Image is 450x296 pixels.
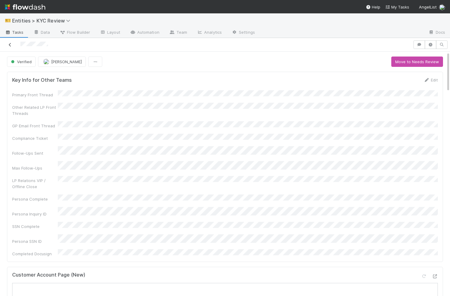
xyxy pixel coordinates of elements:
a: Layout [95,28,125,38]
h5: Key Info for Other Teams [12,77,72,83]
div: Persona SSN ID [12,238,58,244]
a: My Tasks [385,4,409,10]
button: [PERSON_NAME] [38,57,86,67]
div: Completed Docusign [12,251,58,257]
span: 🎫 [5,18,11,23]
div: Other Related LP Front Threads [12,104,58,116]
div: Persona Complete [12,196,58,202]
div: Compliance Ticket [12,135,58,141]
span: Flow Builder [60,29,90,35]
a: Team [164,28,192,38]
img: logo-inverted-e16ddd16eac7371096b0.svg [5,2,45,12]
a: Flow Builder [55,28,95,38]
img: avatar_7d83f73c-397d-4044-baf2-bb2da42e298f.png [439,4,445,10]
div: SSN Complete [12,223,58,229]
span: My Tasks [385,5,409,9]
a: Data [29,28,55,38]
div: Follow-Ups Sent [12,150,58,156]
div: LP Relations VIP / Offline Close [12,177,58,190]
div: Max Follow-Ups [12,165,58,171]
a: Analytics [192,28,227,38]
button: Verified [7,57,36,67]
span: Entities > KYC Review [12,18,73,24]
a: Settings [227,28,260,38]
a: Automation [125,28,164,38]
div: GP Email Front Thread [12,123,58,129]
span: Verified [10,59,32,64]
span: AngelList [419,5,437,9]
button: Move to Needs Review [391,57,443,67]
div: Persona Inquiry ID [12,211,58,217]
img: avatar_7d83f73c-397d-4044-baf2-bb2da42e298f.png [43,59,49,65]
div: Help [366,4,380,10]
span: [PERSON_NAME] [51,59,82,64]
h5: Customer Account Page (New) [12,272,85,278]
a: Docs [424,28,450,38]
div: Primary Front Thread [12,92,58,98]
a: Edit [424,77,438,82]
span: Tasks [5,29,24,35]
